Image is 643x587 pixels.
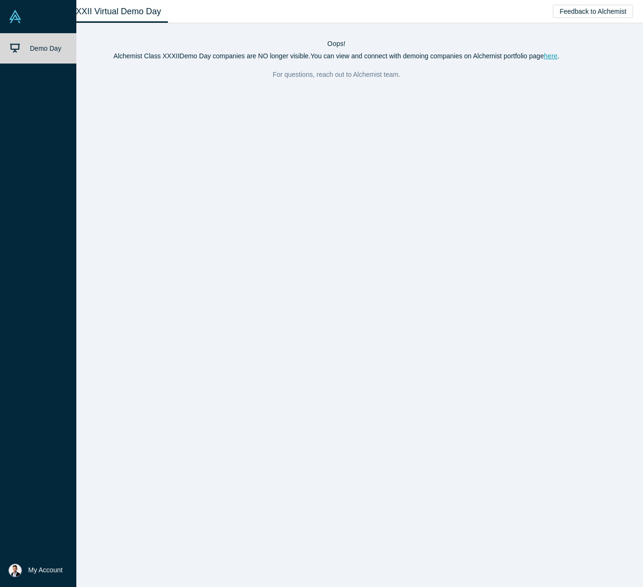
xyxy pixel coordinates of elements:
img: Eddie Chan's Account [9,564,22,577]
a: here [544,52,558,60]
p: Alchemist Class XXXII Demo Day companies are NO longer visible. You can view and connect with dem... [40,51,633,61]
a: Class XXXII Virtual Demo Day [40,0,168,23]
button: Feedback to Alchemist [553,5,633,18]
button: My Account [9,564,63,577]
span: My Account [28,565,63,575]
p: For questions, reach out to Alchemist team. [40,68,633,81]
img: Alchemist Vault Logo [9,10,22,23]
span: Demo Day [30,45,61,52]
h4: Oops! [40,40,633,48]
